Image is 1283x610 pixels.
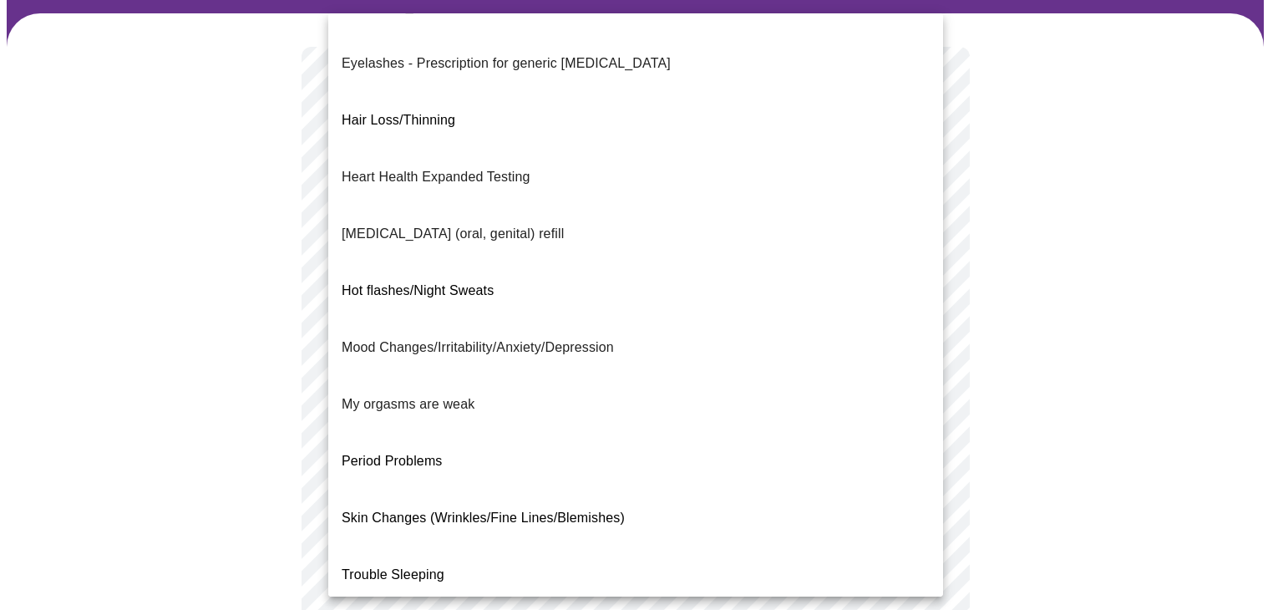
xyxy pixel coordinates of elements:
span: [MEDICAL_DATA] (oral, genital) refill [342,226,564,241]
span: Hot flashes/Night Sweats [342,283,494,297]
span: Skin Changes (Wrinkles/Fine Lines/Blemishes) [342,511,625,525]
p: Mood Changes/Irritability/Anxiety/Depression [342,338,614,358]
span: Hair Loss/Thinning [342,113,455,127]
p: Eyelashes - Prescription for generic [MEDICAL_DATA] [342,53,671,74]
span: Period Problems [342,454,443,468]
span: My orgasms are weak [342,397,474,411]
span: Trouble Sleeping [342,567,444,582]
p: Heart Health Expanded Testing [342,167,530,187]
